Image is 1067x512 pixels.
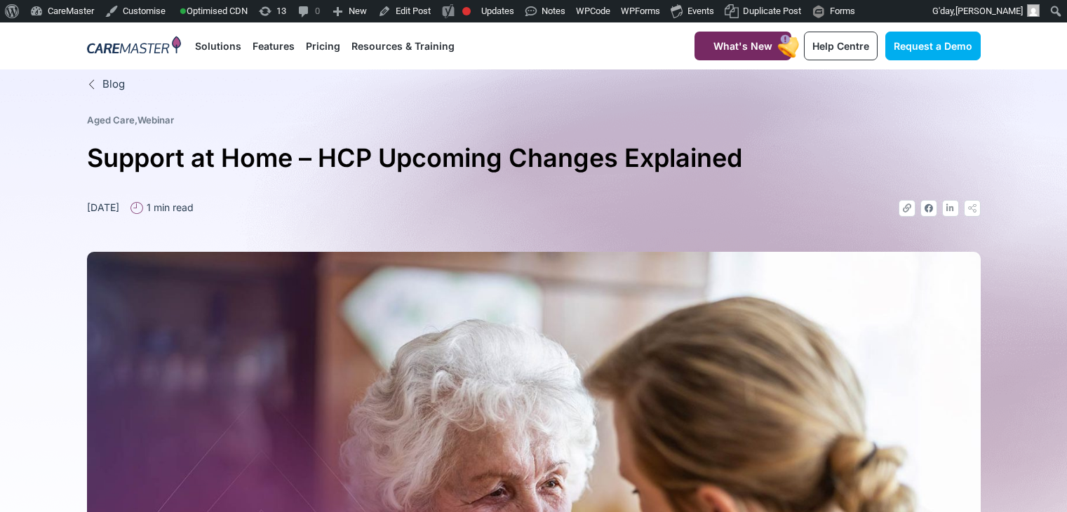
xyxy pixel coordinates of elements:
[885,32,981,60] a: Request a Demo
[87,114,135,126] a: Aged Care
[812,40,869,52] span: Help Centre
[137,114,174,126] a: Webinar
[253,22,295,69] a: Features
[351,22,455,69] a: Resources & Training
[195,22,241,69] a: Solutions
[306,22,340,69] a: Pricing
[804,32,878,60] a: Help Centre
[143,200,194,215] span: 1 min read
[955,6,1023,16] span: [PERSON_NAME]
[694,32,791,60] a: What's New
[894,40,972,52] span: Request a Demo
[195,22,659,69] nav: Menu
[87,36,182,57] img: CareMaster Logo
[87,76,981,93] a: Blog
[462,7,471,15] div: Needs improvement
[87,137,981,179] h1: Support at Home – HCP Upcoming Changes Explained
[99,76,125,93] span: Blog
[87,201,119,213] time: [DATE]
[713,40,772,52] span: What's New
[87,114,174,126] span: ,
